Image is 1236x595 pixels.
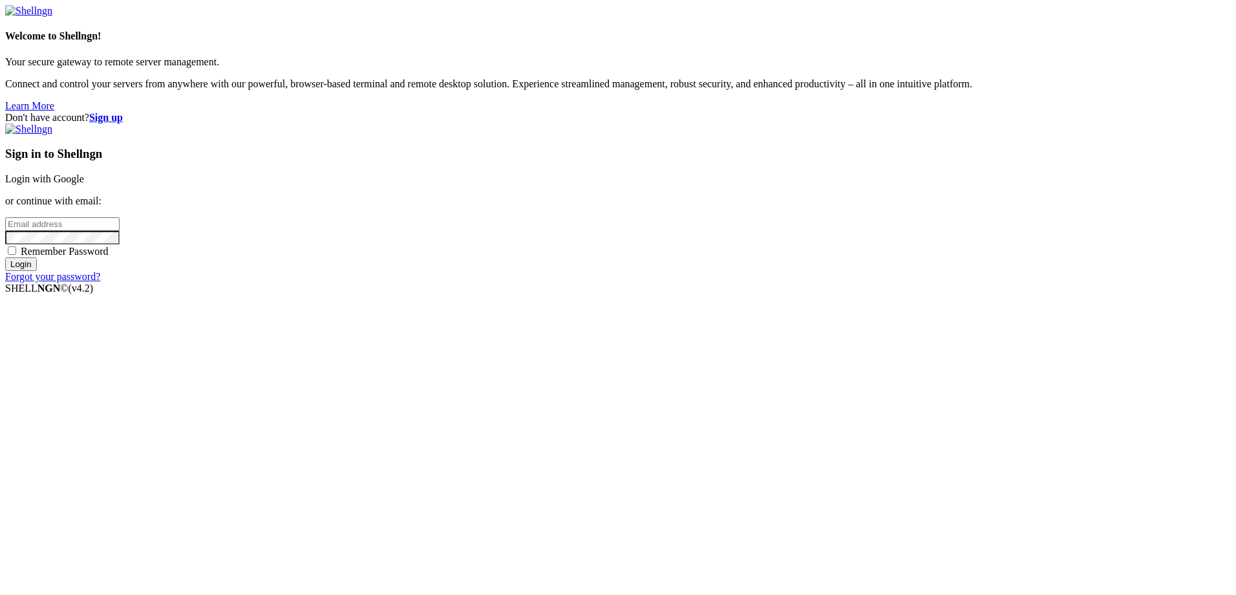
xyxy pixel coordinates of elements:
input: Remember Password [8,246,16,255]
span: 4.2.0 [69,283,94,294]
input: Email address [5,217,120,231]
a: Login with Google [5,173,84,184]
h4: Welcome to Shellngn! [5,30,1231,42]
h3: Sign in to Shellngn [5,147,1231,161]
img: Shellngn [5,124,52,135]
img: Shellngn [5,5,52,17]
span: Remember Password [21,246,109,257]
p: Your secure gateway to remote server management. [5,56,1231,68]
a: Forgot your password? [5,271,100,282]
a: Sign up [89,112,123,123]
a: Learn More [5,100,54,111]
input: Login [5,257,37,271]
p: or continue with email: [5,195,1231,207]
b: NGN [37,283,61,294]
p: Connect and control your servers from anywhere with our powerful, browser-based terminal and remo... [5,78,1231,90]
span: SHELL © [5,283,93,294]
div: Don't have account? [5,112,1231,124]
